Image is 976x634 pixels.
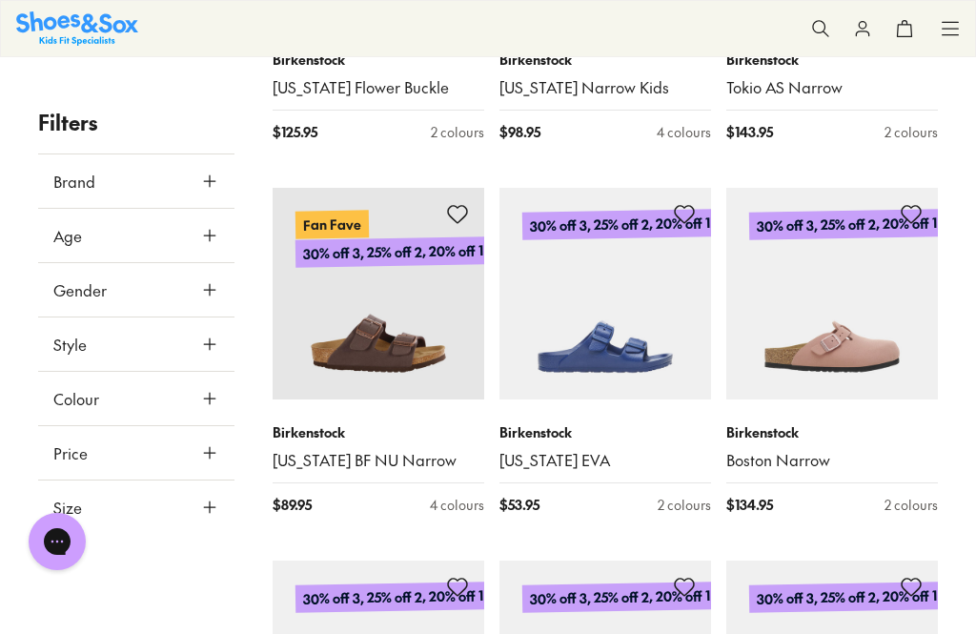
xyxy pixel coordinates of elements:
a: [US_STATE] Narrow Kids [499,77,711,98]
span: $ 53.95 [499,495,539,515]
span: Colour [53,387,99,410]
a: [US_STATE] Flower Buckle [273,77,484,98]
a: [US_STATE] EVA [499,450,711,471]
p: Birkenstock [726,50,938,70]
a: Boston Narrow [726,450,938,471]
p: 30% off 3, 25% off 2, 20% off 1 [295,582,491,613]
span: Gender [53,278,107,301]
button: Brand [38,154,234,208]
p: 30% off 3, 25% off 2, 20% off 1 [749,582,945,613]
span: Style [53,333,87,356]
p: 30% off 3, 25% off 2, 20% off 1 [522,209,718,240]
div: 4 colours [430,495,484,515]
div: 2 colours [884,122,938,142]
a: [US_STATE] BF NU Narrow [273,450,484,471]
a: 30% off 3, 25% off 2, 20% off 1 [726,188,938,399]
span: Age [53,224,82,247]
span: $ 98.95 [499,122,540,142]
p: Birkenstock [726,422,938,442]
button: Age [38,209,234,262]
span: Brand [53,170,95,193]
span: $ 134.95 [726,495,773,515]
div: 2 colours [431,122,484,142]
p: Birkenstock [273,50,484,70]
div: 2 colours [658,495,711,515]
span: Size [53,496,82,519]
button: Size [38,481,234,534]
button: Price [38,426,234,480]
p: Filters [38,107,234,138]
span: $ 125.95 [273,122,317,142]
button: Gender [38,263,234,317]
p: 30% off 3, 25% off 2, 20% off 1 [749,209,945,240]
a: Shoes & Sox [16,11,138,45]
p: Birkenstock [499,50,711,70]
p: Fan Fave [295,210,369,238]
button: Colour [38,372,234,425]
div: 4 colours [657,122,711,142]
a: Tokio AS Narrow [726,77,938,98]
div: 2 colours [884,495,938,515]
span: Price [53,441,88,464]
a: 30% off 3, 25% off 2, 20% off 1 [499,188,711,399]
a: Fan Fave30% off 3, 25% off 2, 20% off 1 [273,188,484,399]
p: 30% off 3, 25% off 2, 20% off 1 [295,236,491,268]
p: Birkenstock [273,422,484,442]
p: Birkenstock [499,422,711,442]
span: $ 89.95 [273,495,312,515]
span: $ 143.95 [726,122,773,142]
button: Style [38,317,234,371]
img: SNS_Logo_Responsive.svg [16,11,138,45]
p: 30% off 3, 25% off 2, 20% off 1 [522,582,718,613]
iframe: Gorgias live chat messenger [19,506,95,577]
